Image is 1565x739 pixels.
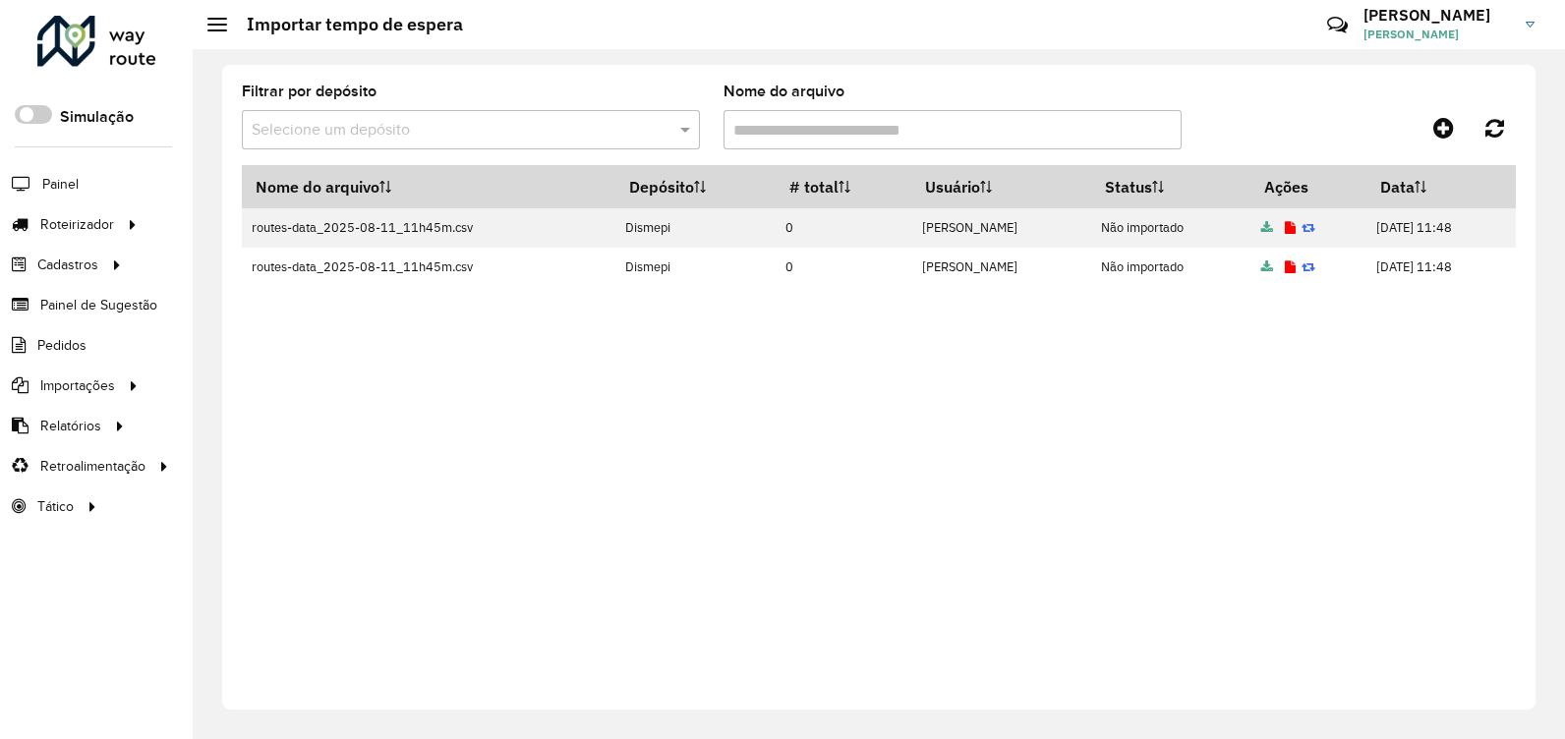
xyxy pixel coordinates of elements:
span: Tático [37,496,74,517]
td: Dismepi [615,248,776,287]
td: [PERSON_NAME] [911,208,1091,248]
a: Arquivo completo [1261,219,1273,236]
td: [DATE] 11:48 [1366,248,1516,287]
td: Dismepi [615,208,776,248]
td: 0 [776,208,911,248]
th: Usuário [911,166,1091,208]
td: 0 [776,248,911,287]
a: Reimportar [1302,219,1315,236]
label: Filtrar por depósito [242,80,377,103]
span: Painel [42,174,79,195]
th: Depósito [615,166,776,208]
label: Nome do arquivo [724,80,844,103]
h3: [PERSON_NAME] [1363,6,1511,25]
a: Arquivo completo [1261,258,1273,275]
th: Data [1366,166,1516,208]
td: [DATE] 11:48 [1366,208,1516,248]
a: Reimportar [1302,258,1315,275]
td: Não importado [1091,248,1250,287]
label: Simulação [60,105,134,129]
a: Exibir log de erros [1285,258,1296,275]
span: Importações [40,375,115,396]
td: routes-data_2025-08-11_11h45m.csv [242,208,615,248]
span: Pedidos [37,335,87,356]
a: Exibir log de erros [1285,219,1296,236]
td: [PERSON_NAME] [911,248,1091,287]
h2: Importar tempo de espera [227,14,463,35]
th: Status [1091,166,1250,208]
td: routes-data_2025-08-11_11h45m.csv [242,248,615,287]
span: Painel de Sugestão [40,295,157,315]
td: Não importado [1091,208,1250,248]
a: Contato Rápido [1316,4,1359,46]
span: [PERSON_NAME] [1363,26,1511,43]
th: Nome do arquivo [242,166,615,208]
th: # total [776,166,911,208]
th: Ações [1250,166,1366,208]
span: Relatórios [40,416,101,436]
span: Cadastros [37,255,98,275]
span: Roteirizador [40,214,114,235]
span: Retroalimentação [40,456,145,477]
